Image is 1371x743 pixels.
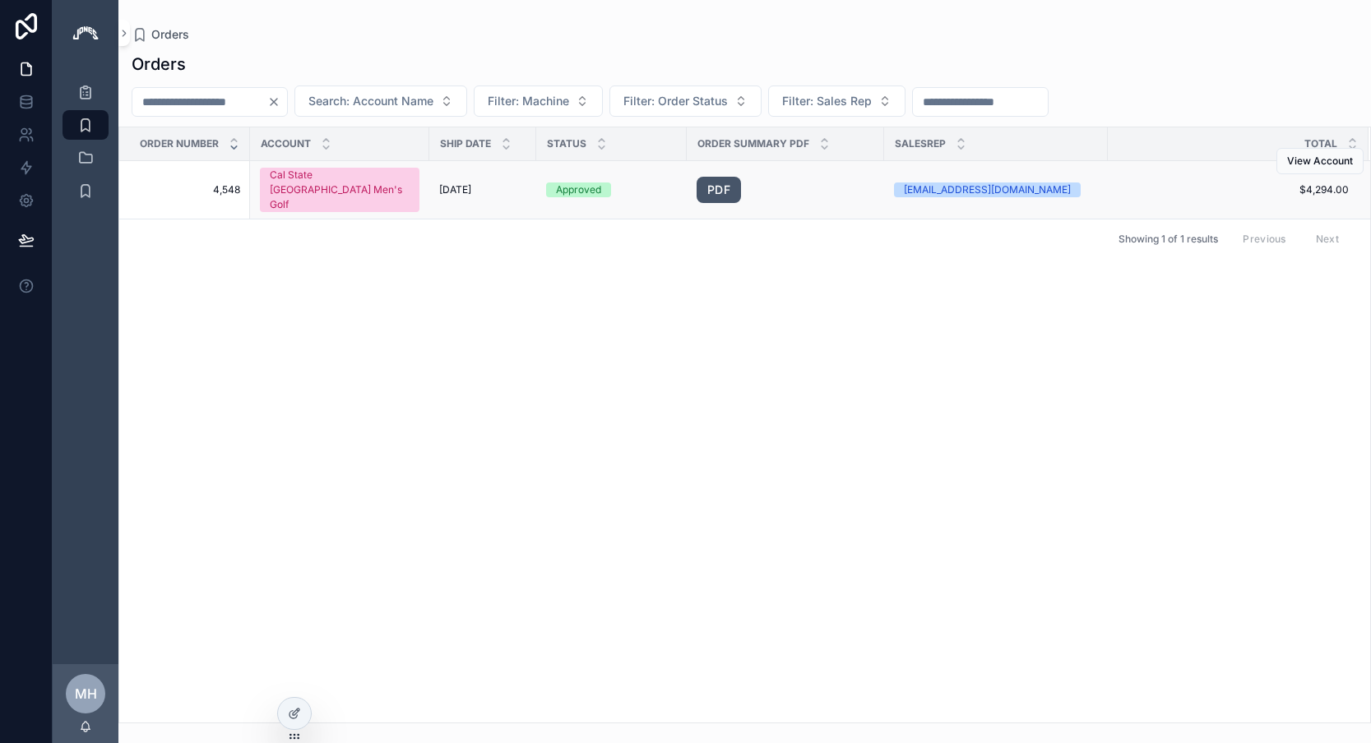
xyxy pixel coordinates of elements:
[623,93,728,109] span: Filter: Order Status
[697,137,809,150] span: Order Summary PDF
[488,93,569,109] span: Filter: Machine
[151,26,189,43] span: Orders
[260,168,419,212] a: Cal State [GEOGRAPHIC_DATA] Men's Golf
[697,177,874,203] a: PDF
[1287,155,1353,168] span: View Account
[308,93,433,109] span: Search: Account Name
[546,182,677,197] a: Approved
[132,53,186,76] h1: Orders
[53,66,118,227] div: scrollable content
[72,20,99,46] img: App logo
[439,183,526,196] a: [DATE]
[267,95,287,108] button: Clear
[270,168,410,212] div: Cal State [GEOGRAPHIC_DATA] Men's Golf
[547,137,586,150] span: Status
[1109,183,1349,196] a: $4,294.00
[1276,148,1364,174] button: View Account
[140,137,219,150] span: Order Number
[439,183,471,196] span: [DATE]
[132,26,189,43] a: Orders
[261,137,311,150] span: Account
[895,137,946,150] span: SalesRep
[768,85,906,117] button: Select Button
[139,183,240,196] a: 4,548
[609,85,762,117] button: Select Button
[440,137,491,150] span: Ship Date
[782,93,872,109] span: Filter: Sales Rep
[75,684,97,704] span: MH
[697,177,741,203] a: PDF
[474,85,603,117] button: Select Button
[904,182,1071,197] div: [EMAIL_ADDRESS][DOMAIN_NAME]
[556,182,601,197] div: Approved
[294,85,467,117] button: Select Button
[894,182,1098,197] a: [EMAIL_ADDRESS][DOMAIN_NAME]
[1119,233,1218,246] span: Showing 1 of 1 results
